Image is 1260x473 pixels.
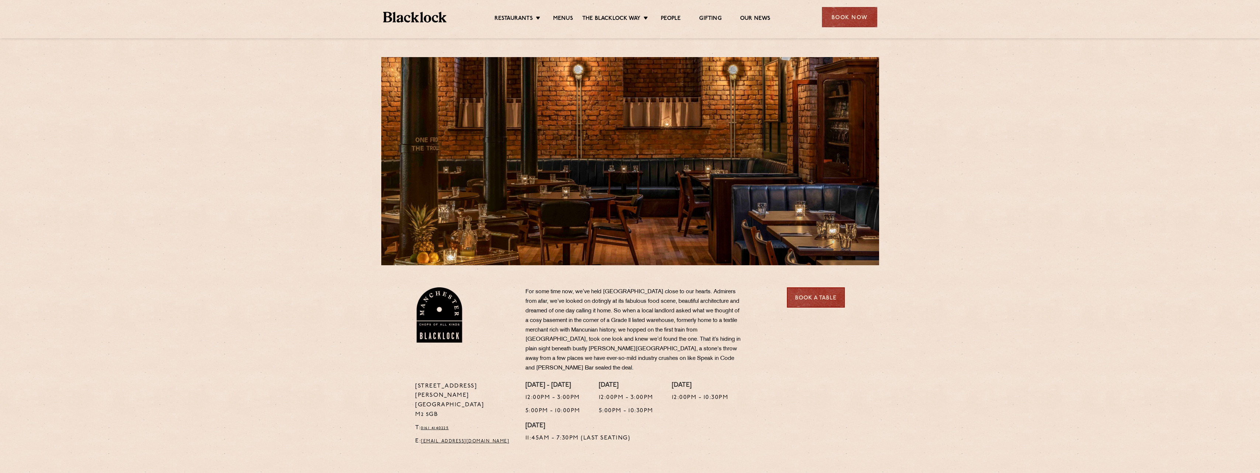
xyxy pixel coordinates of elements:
a: People [661,15,681,23]
p: [STREET_ADDRESS][PERSON_NAME] [GEOGRAPHIC_DATA] M2 5GB [415,382,514,420]
a: Our News [740,15,771,23]
img: BL_Manchester_Logo-bleed.png [415,287,464,343]
a: Book a Table [787,287,845,308]
p: 5:00pm - 10:30pm [599,406,653,416]
p: E: [415,437,514,446]
a: [EMAIL_ADDRESS][DOMAIN_NAME] [421,439,509,444]
a: Gifting [699,15,721,23]
div: Book Now [822,7,877,27]
a: The Blacklock Way [582,15,641,23]
p: 12:00pm - 3:00pm [525,393,580,403]
p: 12:00pm - 10:30pm [672,393,729,403]
a: 0161 4140225 [421,426,449,430]
h4: [DATE] - [DATE] [525,382,580,390]
h4: [DATE] [525,422,631,430]
a: Menus [553,15,573,23]
p: For some time now, we’ve held [GEOGRAPHIC_DATA] close to our hearts. Admirers from afar, we’ve lo... [525,287,743,373]
p: T: [415,423,514,433]
h4: [DATE] [672,382,729,390]
p: 5:00pm - 10:00pm [525,406,580,416]
h4: [DATE] [599,382,653,390]
p: 12:00pm - 3:00pm [599,393,653,403]
a: Restaurants [494,15,533,23]
img: BL_Textured_Logo-footer-cropped.svg [383,12,447,22]
p: 11:45am - 7:30pm (Last Seating) [525,434,631,443]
